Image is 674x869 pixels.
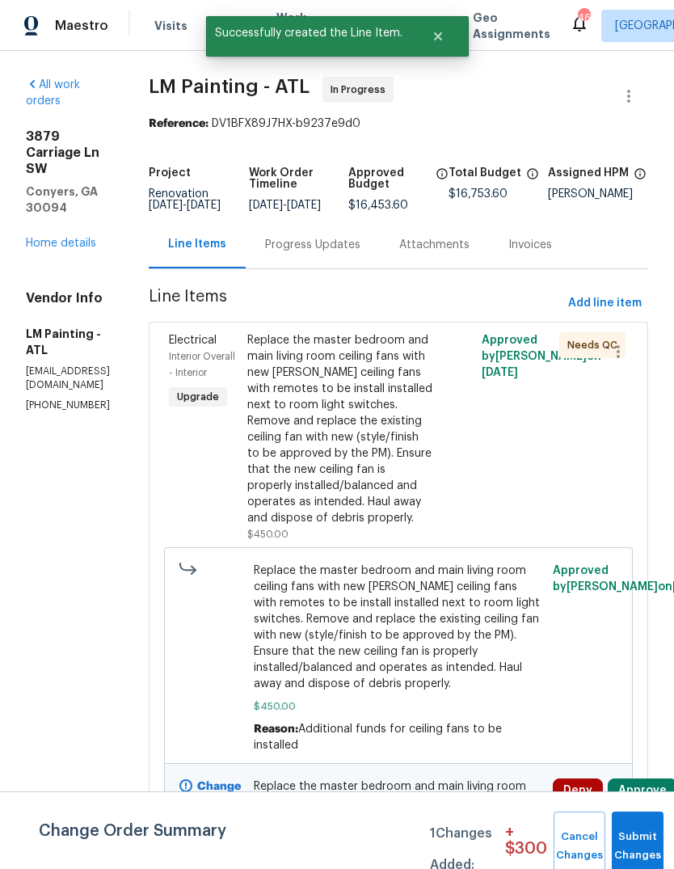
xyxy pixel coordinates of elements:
[249,200,283,211] span: [DATE]
[149,77,310,96] span: LM Painting - ATL
[634,167,647,188] span: The hpm assigned to this work order.
[187,200,221,211] span: [DATE]
[548,167,629,179] h5: Assigned HPM
[149,188,221,211] span: Renovation
[562,828,597,865] span: Cancel Changes
[168,236,226,252] div: Line Items
[154,18,187,34] span: Visits
[149,116,648,132] div: DV1BFX89J7HX-b9237e9d0
[206,16,411,50] span: Successfully created the Line Item.
[287,200,321,211] span: [DATE]
[149,167,191,179] h5: Project
[179,781,241,808] b: Change proposed
[265,237,360,253] div: Progress Updates
[567,337,624,353] span: Needs QC
[26,79,80,107] a: All work orders
[26,290,110,306] h4: Vendor Info
[620,828,655,865] span: Submit Changes
[171,389,225,405] span: Upgrade
[348,200,408,211] span: $16,453.60
[411,20,465,53] button: Close
[55,18,108,34] span: Maestro
[26,326,110,358] h5: LM Painting - ATL
[348,167,431,190] h5: Approved Budget
[436,167,449,200] span: The total cost of line items that have been approved by both Opendoor and the Trade Partner. This...
[482,335,601,378] span: Approved by [PERSON_NAME] on
[526,167,539,188] span: The total cost of line items that have been proposed by Opendoor. This sum includes line items th...
[548,188,648,200] div: [PERSON_NAME]
[508,237,552,253] div: Invoices
[482,367,518,378] span: [DATE]
[249,200,321,211] span: -
[399,237,470,253] div: Attachments
[247,332,433,526] div: Replace the master bedroom and main living room ceiling fans with new [PERSON_NAME] ceiling fans ...
[249,167,349,190] h5: Work Order Timeline
[149,118,209,129] b: Reference:
[254,698,542,715] span: $450.00
[553,778,603,803] button: Deny
[568,293,642,314] span: Add line item
[254,723,298,735] span: Reason:
[149,289,562,318] span: Line Items
[473,10,550,42] span: Geo Assignments
[578,10,589,26] div: 46
[254,563,542,692] span: Replace the master bedroom and main living room ceiling fans with new [PERSON_NAME] ceiling fans ...
[331,82,392,98] span: In Progress
[26,129,110,177] h2: 3879 Carriage Ln SW
[449,188,508,200] span: $16,753.60
[562,289,648,318] button: Add line item
[149,200,183,211] span: [DATE]
[26,365,110,392] p: [EMAIL_ADDRESS][DOMAIN_NAME]
[26,399,110,412] p: [PHONE_NUMBER]
[276,10,318,42] span: Work Orders
[149,200,221,211] span: -
[169,335,217,346] span: Electrical
[247,529,289,539] span: $450.00
[449,167,521,179] h5: Total Budget
[169,352,235,378] span: Interior Overall - Interior
[254,723,502,751] span: Additional funds for ceiling fans to be installed
[26,238,96,249] a: Home details
[26,184,110,216] h5: Conyers, GA 30094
